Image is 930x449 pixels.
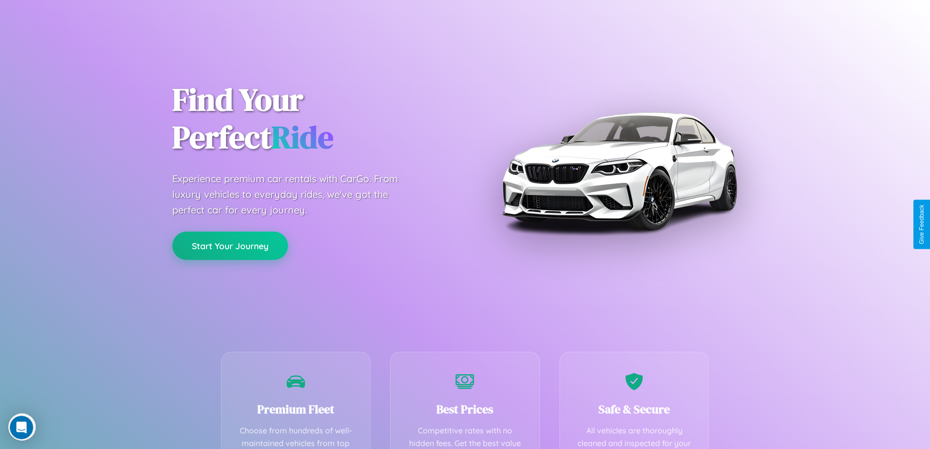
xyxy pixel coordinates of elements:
iframe: Intercom live chat [10,416,33,439]
h3: Premium Fleet [236,401,356,417]
p: Experience premium car rentals with CarGo. From luxury vehicles to everyday rides, we've got the ... [172,171,416,218]
h3: Safe & Secure [575,401,694,417]
iframe: Intercom live chat discovery launcher [8,413,36,441]
img: Premium BMW car rental vehicle [497,49,741,293]
h1: Find Your Perfect [172,81,451,156]
div: Open Intercom Messenger [4,4,182,31]
span: Ride [271,116,333,158]
div: Give Feedback [918,205,925,244]
h3: Best Prices [405,401,525,417]
button: Start Your Journey [172,232,288,260]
